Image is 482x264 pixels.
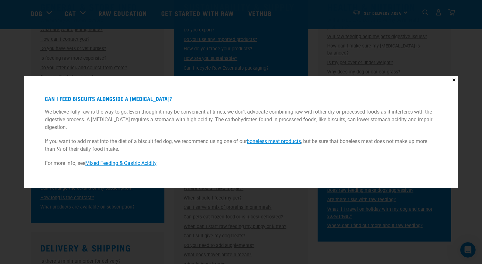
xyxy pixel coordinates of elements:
h4: Can I feed biscuits alongside a [MEDICAL_DATA]? [45,96,437,102]
p: We believe fully raw is the way to go. Even though it may be convenient at times, we don't advoca... [45,108,437,131]
a: Mixed Feeding & Gastric Acidity [85,160,156,166]
p: For more info, see . [45,159,437,167]
a: boneless meat products [247,138,301,144]
p: If you want to add meat into the diet of a biscuit fed dog, we recommend using one of our , but b... [45,138,437,153]
button: Close [450,76,458,84]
